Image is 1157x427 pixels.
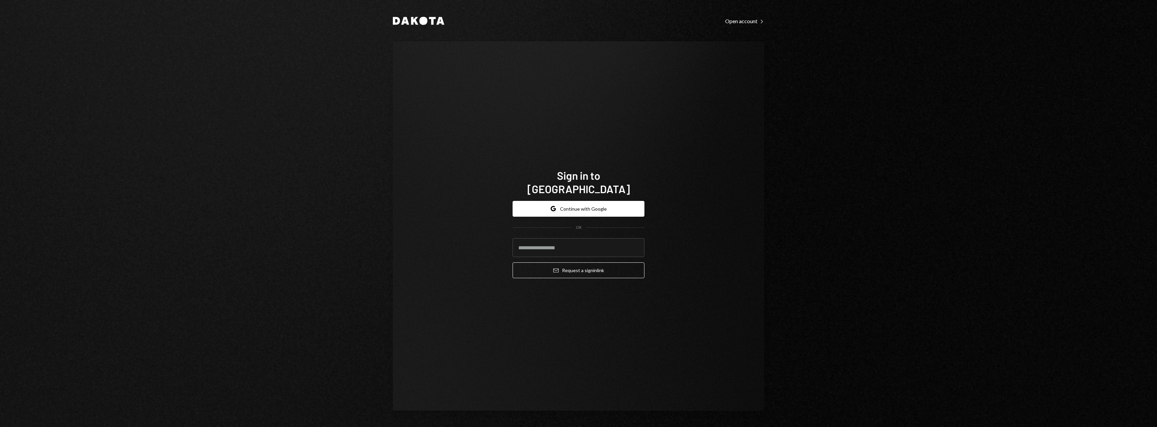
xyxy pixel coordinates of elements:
[513,169,644,196] h1: Sign in to [GEOGRAPHIC_DATA]
[725,18,764,25] div: Open account
[513,201,644,217] button: Continue with Google
[576,225,582,230] div: OR
[725,17,764,25] a: Open account
[513,262,644,278] button: Request a signinlink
